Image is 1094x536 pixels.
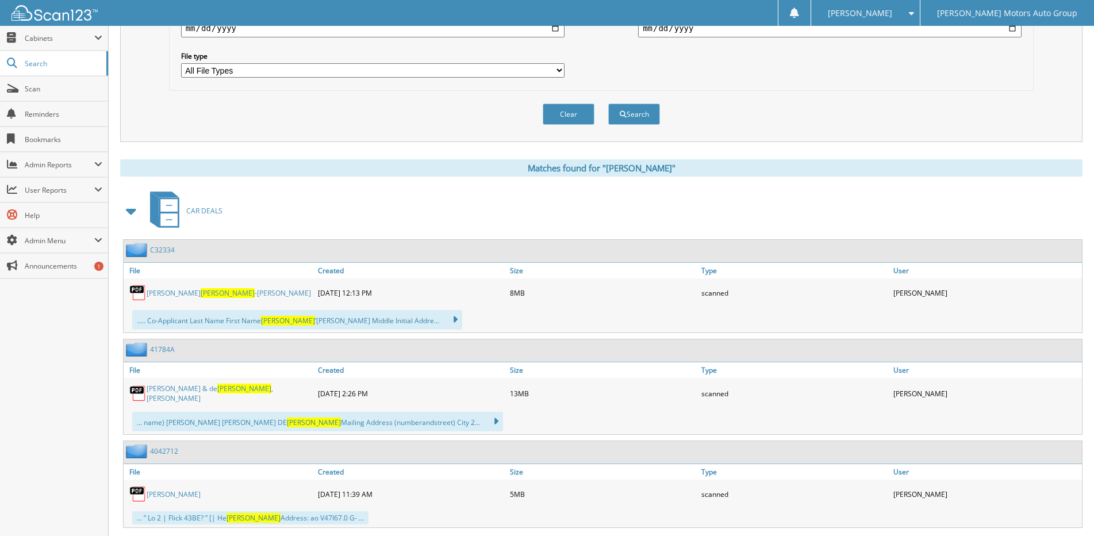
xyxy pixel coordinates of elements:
[828,10,892,17] span: [PERSON_NAME]
[315,281,506,304] div: [DATE] 12:13 PM
[124,362,315,378] a: File
[608,104,660,125] button: Search
[25,160,94,170] span: Admin Reports
[25,261,102,271] span: Announcements
[150,245,175,255] a: C32334
[638,19,1022,37] input: end
[94,262,103,271] div: 1
[315,362,506,378] a: Created
[315,381,506,406] div: [DATE] 2:26 PM
[890,381,1082,406] div: [PERSON_NAME]
[181,51,565,61] label: File type
[315,464,506,480] a: Created
[507,464,698,480] a: Size
[129,485,147,503] img: PDF.png
[25,33,94,43] span: Cabinets
[890,362,1082,378] a: User
[25,185,94,195] span: User Reports
[507,362,698,378] a: Size
[890,263,1082,278] a: User
[227,513,281,523] span: [PERSON_NAME]
[25,135,102,144] span: Bookmarks
[25,59,101,68] span: Search
[890,281,1082,304] div: [PERSON_NAME]
[698,362,890,378] a: Type
[143,188,222,233] a: CAR DEALS
[147,288,311,298] a: [PERSON_NAME][PERSON_NAME]-[PERSON_NAME]
[25,84,102,94] span: Scan
[698,263,890,278] a: Type
[147,384,312,403] a: [PERSON_NAME] & de[PERSON_NAME], [PERSON_NAME]
[25,236,94,246] span: Admin Menu
[315,263,506,278] a: Created
[315,483,506,506] div: [DATE] 11:39 AM
[507,381,698,406] div: 13MB
[201,288,255,298] span: [PERSON_NAME]
[937,10,1077,17] span: [PERSON_NAME] Motors Auto Group
[287,418,341,427] span: [PERSON_NAME]
[698,464,890,480] a: Type
[181,19,565,37] input: start
[147,489,201,499] a: [PERSON_NAME]
[890,464,1082,480] a: User
[132,511,368,524] div: ... ” Lo 2 | Flick 43BE? ” [| He Address: ao V47I67.0 G- ...
[261,316,315,326] span: [PERSON_NAME]
[698,281,890,304] div: scanned
[1037,481,1094,536] iframe: Chat Widget
[698,483,890,506] div: scanned
[124,464,315,480] a: File
[120,159,1083,177] div: Matches found for "[PERSON_NAME]"
[129,284,147,301] img: PDF.png
[126,444,150,458] img: folder2.png
[25,210,102,220] span: Help
[507,281,698,304] div: 8MB
[11,5,98,21] img: scan123-logo-white.svg
[543,104,594,125] button: Clear
[507,263,698,278] a: Size
[186,206,222,216] span: CAR DEALS
[129,385,147,402] img: PDF.png
[132,310,462,330] div: ..... Co-Applicant Last Name First Name ’[PERSON_NAME] Middle Initial Addre...
[124,263,315,278] a: File
[150,344,175,354] a: 41784A
[698,381,890,406] div: scanned
[25,109,102,119] span: Reminders
[890,483,1082,506] div: [PERSON_NAME]
[507,483,698,506] div: 5MB
[126,243,150,257] img: folder2.png
[150,446,178,456] a: 4042712
[126,342,150,357] img: folder2.png
[132,412,503,431] div: ... name) [PERSON_NAME] [PERSON_NAME] DE Mailing Address (numberandstreet) City 2...
[217,384,271,393] span: [PERSON_NAME]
